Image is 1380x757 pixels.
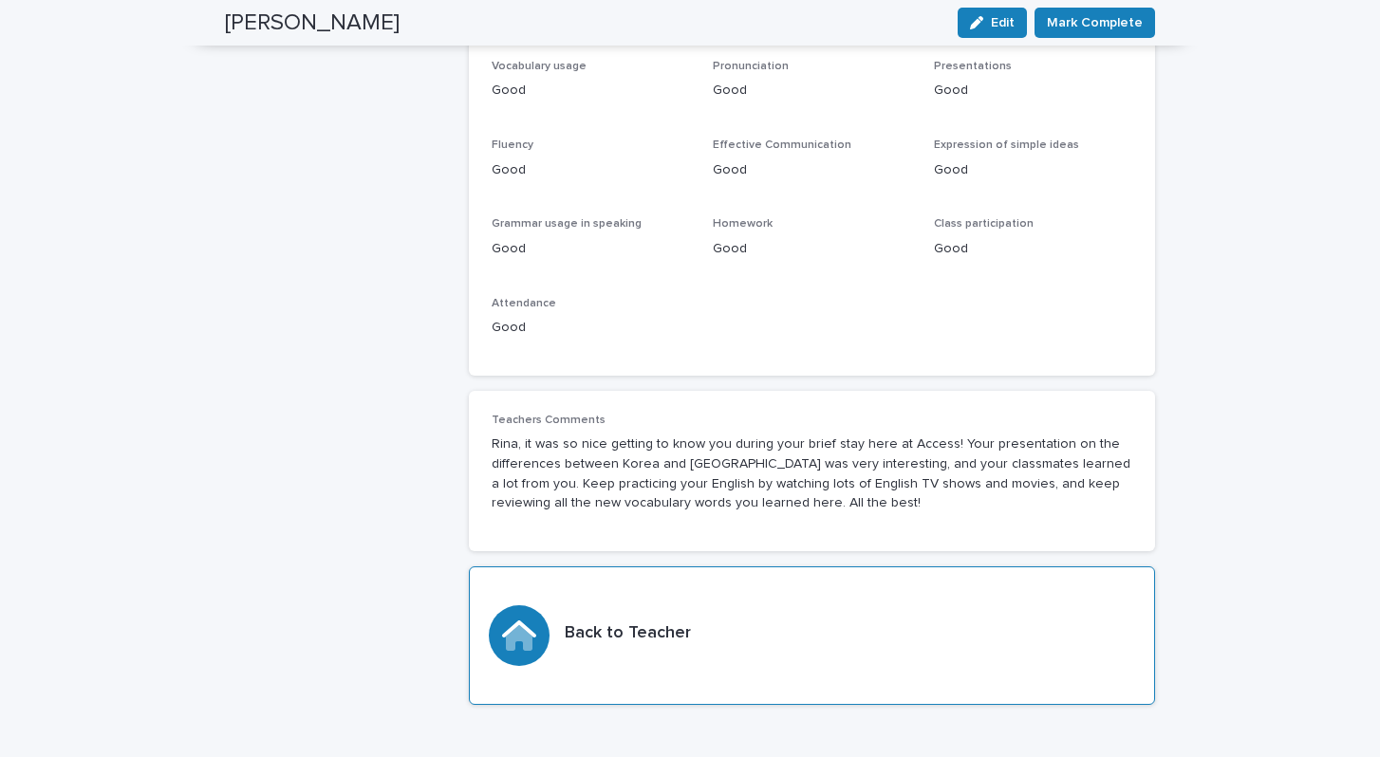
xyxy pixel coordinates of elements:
[492,139,533,151] span: Fluency
[492,318,690,338] p: Good
[492,434,1132,513] p: Rina, it was so nice getting to know you during your brief stay here at Access! Your presentation...
[713,218,773,230] span: Homework
[934,81,1132,101] p: Good
[991,16,1015,29] span: Edit
[713,81,911,101] p: Good
[565,623,691,644] h3: Back to Teacher
[492,298,556,309] span: Attendance
[492,415,606,426] span: Teachers Comments
[934,218,1034,230] span: Class participation
[492,218,642,230] span: Grammar usage in speaking
[934,239,1132,259] p: Good
[492,160,690,180] p: Good
[492,81,690,101] p: Good
[1047,13,1143,32] span: Mark Complete
[1035,8,1155,38] button: Mark Complete
[934,61,1012,72] span: Presentations
[958,8,1027,38] button: Edit
[713,61,789,72] span: Pronunciation
[492,239,690,259] p: Good
[713,139,851,151] span: Effective Communication
[934,139,1079,151] span: Expression of simple ideas
[713,239,911,259] p: Good
[492,61,587,72] span: Vocabulary usage
[934,160,1132,180] p: Good
[225,9,400,37] h2: [PERSON_NAME]
[469,566,1155,705] a: Back to Teacher
[713,160,911,180] p: Good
